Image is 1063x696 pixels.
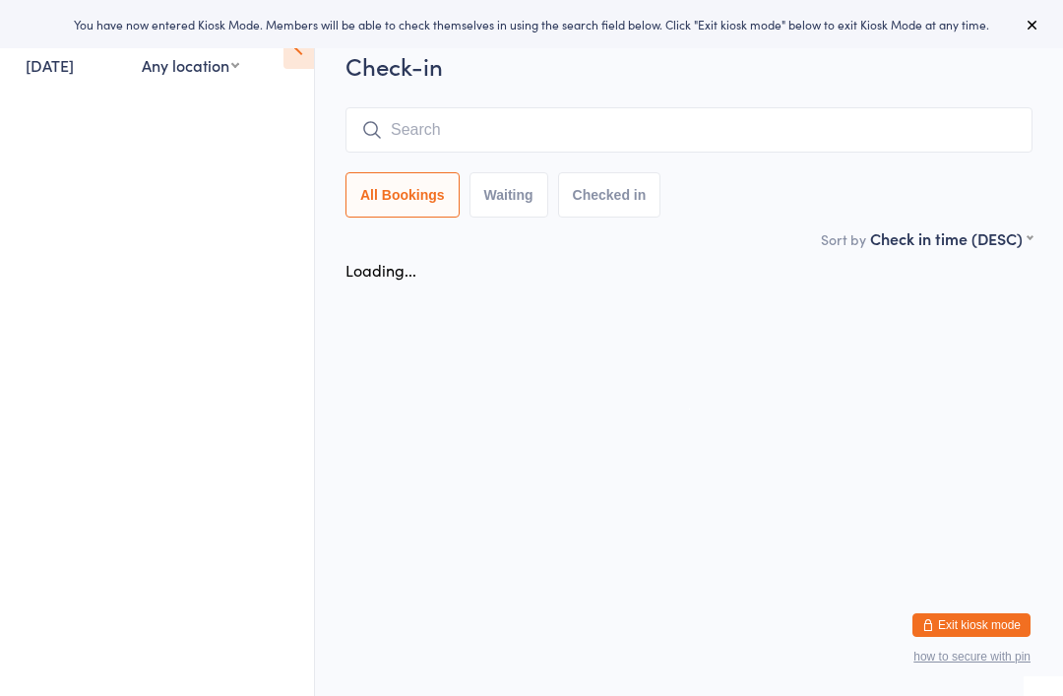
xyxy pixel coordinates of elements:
[26,54,74,76] a: [DATE]
[870,227,1032,249] div: Check in time (DESC)
[31,16,1032,32] div: You have now entered Kiosk Mode. Members will be able to check themselves in using the search fie...
[913,650,1031,664] button: how to secure with pin
[821,229,866,249] label: Sort by
[345,107,1032,153] input: Search
[345,259,416,281] div: Loading...
[469,172,548,218] button: Waiting
[558,172,661,218] button: Checked in
[345,49,1032,82] h2: Check-in
[345,172,460,218] button: All Bookings
[912,613,1031,637] button: Exit kiosk mode
[142,54,239,76] div: Any location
